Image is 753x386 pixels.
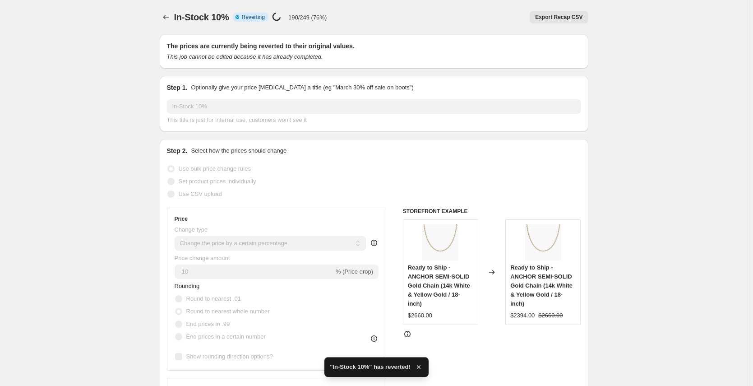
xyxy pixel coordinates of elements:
[336,268,373,275] span: % (Price drop)
[167,53,323,60] i: This job cannot be edited because it has already completed.
[186,308,270,315] span: Round to nearest whole number
[530,11,588,23] button: Export Recap CSV
[167,146,188,155] h2: Step 2.
[510,264,573,307] span: Ready to Ship - ANCHOR SEMI-SOLID Gold Chain (14k White & Yellow Gold / 18-inch)
[167,116,307,123] span: This title is just for internal use, customers won't see it
[167,99,581,114] input: 30% off holiday sale
[330,363,411,372] span: "In-Stock 10%" has reverted!
[242,14,265,21] span: Reverting
[538,312,563,319] span: $2660.00
[167,42,581,51] h2: The prices are currently being reverted to their original values.
[403,208,581,215] h6: STOREFRONT EXAMPLE
[288,14,327,21] p: 190/249 (76%)
[535,14,582,21] span: Export Recap CSV
[174,12,229,22] span: In-Stock 10%
[160,11,172,23] button: Price change jobs
[175,215,188,223] h3: Price
[175,265,334,279] input: -15
[408,312,432,319] span: $2660.00
[525,224,561,260] img: CH002yellowweb_de3b868f-fff3-47c8-a6c6-5b88a5393188_80x.jpg
[186,353,273,360] span: Show rounding direction options?
[191,146,286,155] p: Select how the prices should change
[186,333,266,340] span: End prices in a certain number
[186,321,230,327] span: End prices in .99
[179,191,222,197] span: Use CSV upload
[191,83,413,92] p: Optionally give your price [MEDICAL_DATA] a title (eg "March 30% off sale on boots")
[167,83,188,92] h2: Step 1.
[408,264,470,307] span: Ready to Ship - ANCHOR SEMI-SOLID Gold Chain (14k White & Yellow Gold / 18-inch)
[179,165,251,172] span: Use bulk price change rules
[510,312,535,319] span: $2394.00
[422,224,458,260] img: CH002yellowweb_de3b868f-fff3-47c8-a6c6-5b88a5393188_80x.jpg
[175,226,208,233] span: Change type
[186,295,241,302] span: Round to nearest .01
[175,283,200,289] span: Rounding
[179,178,256,185] span: Set product prices individually
[370,238,379,247] div: help
[175,255,230,261] span: Price change amount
